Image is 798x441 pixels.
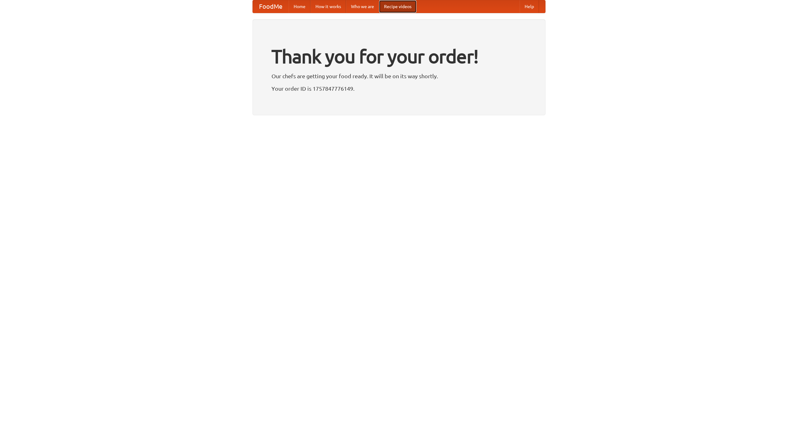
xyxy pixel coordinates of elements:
a: Help [520,0,539,13]
a: FoodMe [253,0,289,13]
h1: Thank you for your order! [272,41,526,71]
a: Home [289,0,310,13]
a: Who we are [346,0,379,13]
a: Recipe videos [379,0,416,13]
p: Our chefs are getting your food ready. It will be on its way shortly. [272,71,526,81]
a: How it works [310,0,346,13]
p: Your order ID is 1757847776149. [272,84,526,93]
